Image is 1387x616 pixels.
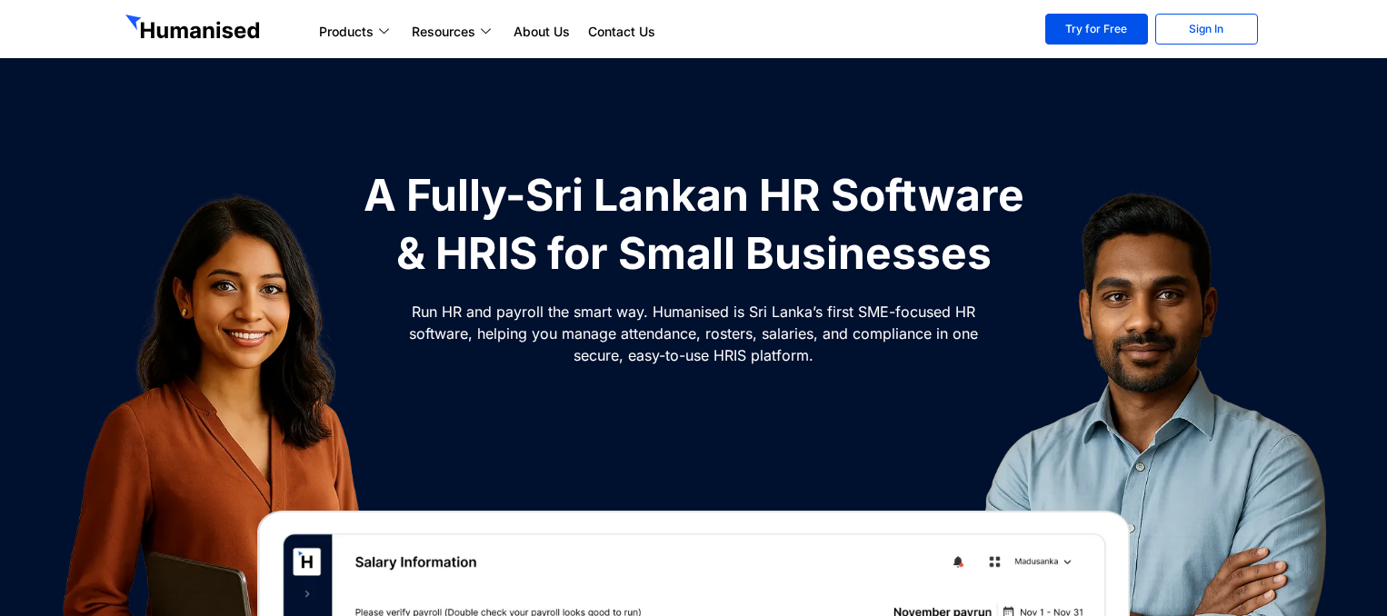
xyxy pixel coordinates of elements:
[125,15,264,44] img: GetHumanised Logo
[310,21,403,43] a: Products
[504,21,579,43] a: About Us
[1155,14,1258,45] a: Sign In
[1045,14,1148,45] a: Try for Free
[403,21,504,43] a: Resources
[407,301,980,366] p: Run HR and payroll the smart way. Humanised is Sri Lanka’s first SME-focused HR software, helping...
[579,21,664,43] a: Contact Us
[353,166,1034,283] h1: A Fully-Sri Lankan HR Software & HRIS for Small Businesses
